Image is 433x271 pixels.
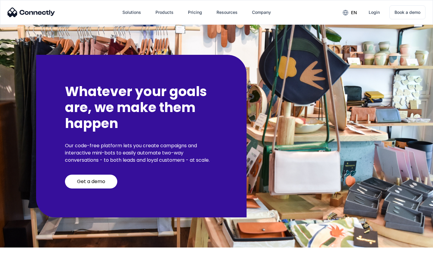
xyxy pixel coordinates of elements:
[77,179,105,185] div: Get a demo
[364,5,385,20] a: Login
[65,142,218,164] p: Our code-free platform lets you create campaigns and interactive mini-bots to easily automate two...
[6,260,36,269] aside: Language selected: English
[8,8,55,17] img: Connectly Logo
[155,8,174,17] div: Products
[369,8,380,17] div: Login
[389,5,425,19] a: Book a demo
[65,84,218,131] h2: Whatever your goals are, we make them happen
[216,8,238,17] div: Resources
[122,8,141,17] div: Solutions
[252,8,271,17] div: Company
[188,8,202,17] div: Pricing
[351,8,357,17] div: en
[65,175,117,188] a: Get a demo
[12,260,36,269] ul: Language list
[183,5,207,20] a: Pricing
